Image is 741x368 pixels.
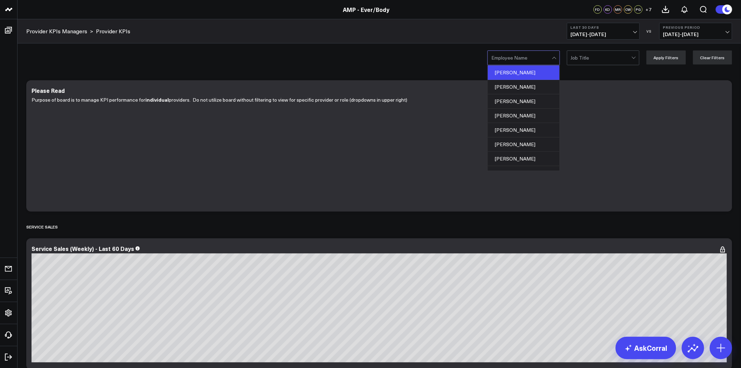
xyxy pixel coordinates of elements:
button: +7 [644,5,653,14]
div: [PERSON_NAME] [488,137,560,152]
b: Previous Period [663,25,728,29]
a: Provider KPIs Managers [26,27,87,35]
div: [PERSON_NAME] [488,94,560,109]
div: [PERSON_NAME] [488,166,560,180]
span: [DATE] - [DATE] [663,32,728,37]
div: > [26,27,93,35]
div: FD [594,5,602,14]
a: AskCorral [616,337,676,359]
p: Purpose of board is to manage KPI performance for providers. Do not utilize board without filteri... [32,95,722,104]
b: individual [145,96,169,103]
button: Last 30 Days[DATE]-[DATE] [567,23,640,40]
span: + 7 [646,7,652,12]
div: MR [614,5,622,14]
a: Provider KPIs [96,27,130,35]
div: [PERSON_NAME] [488,80,560,94]
div: Please Read [32,87,65,94]
div: [PERSON_NAME] [488,66,560,80]
div: CW [624,5,632,14]
div: PG [634,5,643,14]
div: KD [604,5,612,14]
a: AMP - Ever/Body [343,6,389,13]
button: Previous Period[DATE]-[DATE] [659,23,732,40]
div: [PERSON_NAME] [488,109,560,123]
div: Service Sales (Weekly) - Last 60 Days [32,245,134,252]
button: Apply Filters [646,50,686,64]
div: VS [643,29,656,33]
div: [PERSON_NAME] [488,152,560,166]
div: [PERSON_NAME] [488,123,560,137]
div: Service Sales [26,219,58,235]
b: Last 30 Days [571,25,636,29]
span: [DATE] - [DATE] [571,32,636,37]
button: Clear Filters [693,50,732,64]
